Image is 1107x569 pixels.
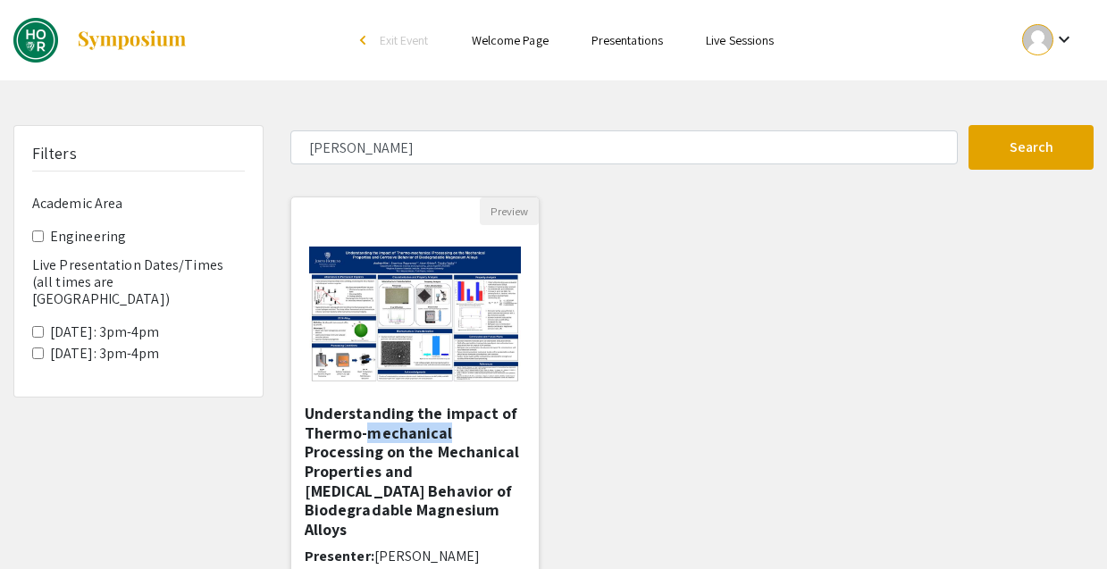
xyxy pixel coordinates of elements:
[969,125,1094,170] button: Search
[1003,20,1094,60] button: Expand account dropdown
[32,256,245,308] h6: Live Presentation Dates/Times (all times are [GEOGRAPHIC_DATA])
[50,226,126,247] label: Engineering
[291,229,540,401] img: <p>Understanding the impact of Thermo-mechanical Processing on the Mechanical Properties and Corr...
[591,32,663,48] a: Presentations
[305,404,526,539] h5: Understanding the impact of Thermo-mechanical Processing on the Mechanical Properties and [MEDICA...
[360,35,371,46] div: arrow_back_ios
[706,32,774,48] a: Live Sessions
[480,197,539,225] button: Preview
[305,548,526,565] h6: Presenter:
[50,343,160,364] label: [DATE]: 3pm-4pm
[50,322,160,343] label: [DATE]: 3pm-4pm
[13,18,58,63] img: DREAMS: Spring 2024
[32,195,245,212] h6: Academic Area
[13,489,76,556] iframe: Chat
[380,32,429,48] span: Exit Event
[290,130,958,164] input: Search Keyword(s) Or Author(s)
[76,29,188,51] img: Symposium by ForagerOne
[1053,29,1075,50] mat-icon: Expand account dropdown
[374,547,480,565] span: [PERSON_NAME]
[13,18,188,63] a: DREAMS: Spring 2024
[472,32,549,48] a: Welcome Page
[32,144,77,163] h5: Filters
